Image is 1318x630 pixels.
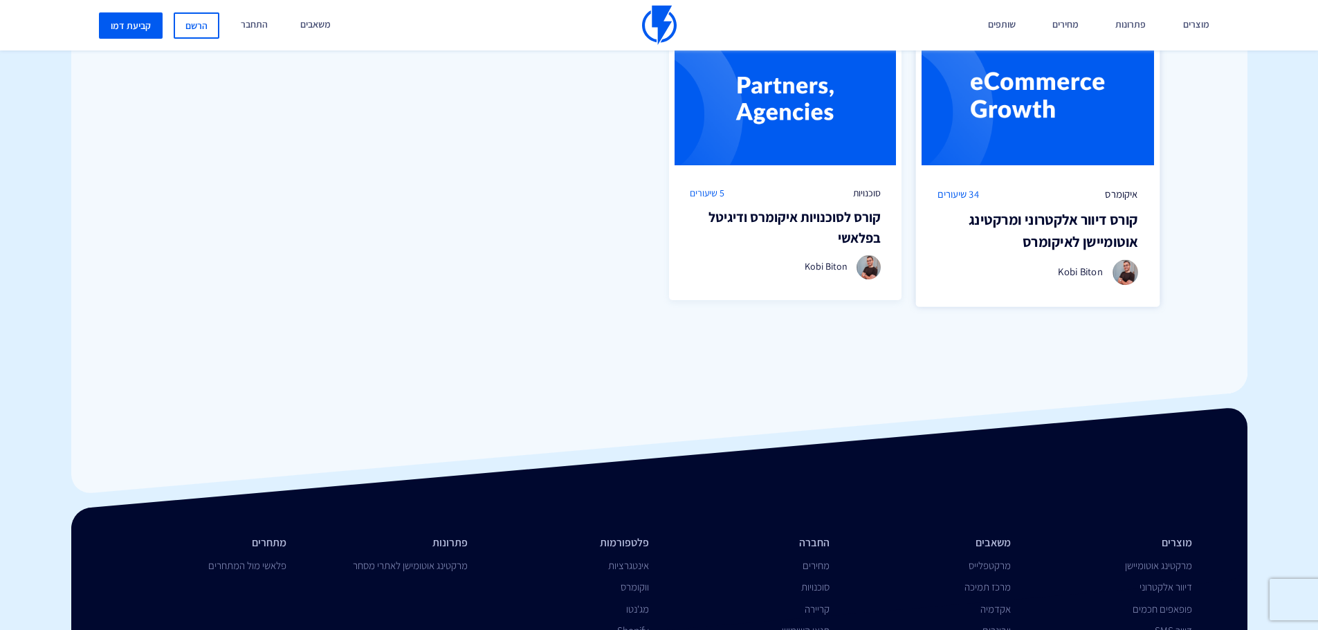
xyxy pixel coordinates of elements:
a: מרקטינג אוטומיישן [1125,559,1192,572]
a: מרכז תמיכה [964,580,1011,593]
h3: קורס דיוור אלקטרוני ומרקטינג אוטומיישן לאיקומרס [937,209,1138,252]
span: איקומרס [1106,187,1138,202]
a: קביעת דמו [99,12,163,39]
a: איקומרס 34 שיעורים קורס דיוור אלקטרוני ומרקטינג אוטומיישן לאיקומרס Kobi Biton [916,24,1160,308]
a: מחירים [803,559,830,572]
li: החברה [670,535,830,551]
span: Kobi Biton [1058,265,1103,278]
a: סוכנויות [801,580,830,593]
a: ווקומרס [621,580,649,593]
span: סוכנויות [853,186,881,200]
a: מג'נטו [626,602,649,615]
a: מרקטפלייס [969,559,1011,572]
li: משאבים [850,535,1011,551]
a: פופאפים חכמים [1133,602,1192,615]
a: מרקטינג אוטומישן לאתרי מסחר [353,559,468,572]
a: אינטגרציות [608,559,649,572]
span: Kobi Biton [805,260,848,272]
a: דיוור אלקטרוני [1139,580,1192,593]
a: פלאשי מול המתחרים [208,559,286,572]
a: הרשם [174,12,219,39]
h3: קורס לסוכנויות איקומרס ודיגיטל בפלאשי [690,207,881,248]
a: סוכנויות 5 שיעורים קורס לסוכנויות איקומרס ודיגיטל בפלאשי Kobi Biton [669,30,901,300]
a: קריירה [805,602,830,615]
span: 5 שיעורים [690,186,724,200]
span: 34 שיעורים [937,187,979,202]
a: אקדמיה [980,602,1011,615]
li: מוצרים [1032,535,1192,551]
li: מתחרים [127,535,287,551]
li: פלטפורמות [488,535,649,551]
li: פתרונות [307,535,468,551]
